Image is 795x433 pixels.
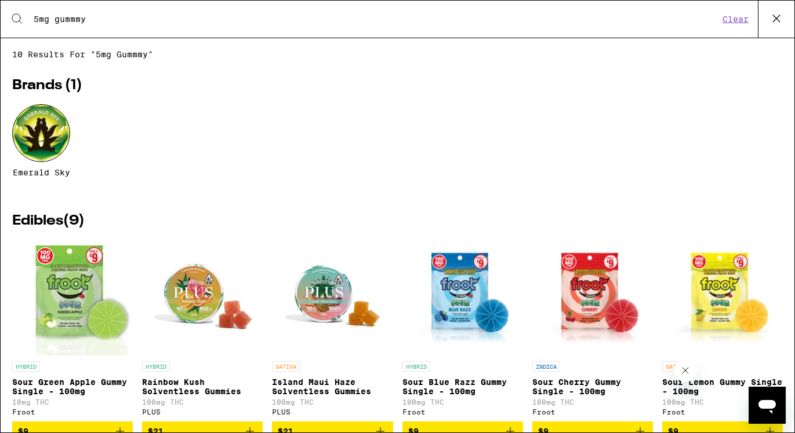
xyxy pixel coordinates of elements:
iframe: Button to launch messaging window [749,387,786,424]
span: 10 results for "5mg gummmy" [12,50,783,59]
p: Rainbow Kush Solventless Gummies [142,377,263,396]
a: Open page for Sour Cherry Gummy Single - 100mg from Froot [532,240,653,421]
h2: Edibles ( 9 ) [12,214,783,228]
p: Sour Lemon Gummy Single - 100mg [662,377,783,396]
p: 100mg THC [532,398,653,406]
a: Open page for Island Maui Haze Solventless Gummies from PLUS [272,240,393,421]
a: Open page for Rainbow Kush Solventless Gummies from PLUS [142,240,263,421]
img: PLUS - Rainbow Kush Solventless Gummies [144,240,260,355]
div: Froot [532,408,653,416]
p: Island Maui Haze Solventless Gummies [272,377,393,396]
p: 100mg THC [402,398,523,406]
p: INDICA [532,361,560,372]
span: Hi. Need any help? [7,8,84,17]
h2: Brands ( 1 ) [12,79,783,93]
p: 100mg THC [662,398,783,406]
img: PLUS - Island Maui Haze Solventless Gummies [274,240,390,355]
p: Sour Cherry Gummy Single - 100mg [532,377,653,396]
p: 10mg THC [12,398,133,406]
p: SATIVA [272,361,300,372]
p: 100mg THC [142,398,263,406]
a: Open page for Sour Blue Razz Gummy Single - 100mg from Froot [402,240,523,421]
img: Froot - Sour Green Apple Gummy Single - 100mg [14,240,130,355]
input: Search for products & categories [33,14,719,24]
p: HYBRID [142,361,170,372]
p: 100mg THC [272,398,393,406]
p: SATIVA [662,361,690,372]
div: PLUS [272,408,393,416]
img: Froot - Sour Lemon Gummy Single - 100mg [662,240,783,355]
div: Froot [12,408,133,416]
p: HYBRID [12,361,40,372]
iframe: Close message [674,359,697,382]
a: Open page for Sour Lemon Gummy Single - 100mg from Froot [662,240,783,421]
p: HYBRID [402,361,430,372]
span: Emerald Sky [13,168,70,177]
button: Clear [719,14,752,24]
p: Sour Blue Razz Gummy Single - 100mg [402,377,523,396]
img: Froot - Sour Blue Razz Gummy Single - 100mg [402,240,523,355]
img: Froot - Sour Cherry Gummy Single - 100mg [532,240,653,355]
a: Open page for Sour Green Apple Gummy Single - 100mg from Froot [12,240,133,421]
div: PLUS [142,408,263,416]
div: Froot [402,408,523,416]
p: Sour Green Apple Gummy Single - 100mg [12,377,133,396]
div: Froot [662,408,783,416]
